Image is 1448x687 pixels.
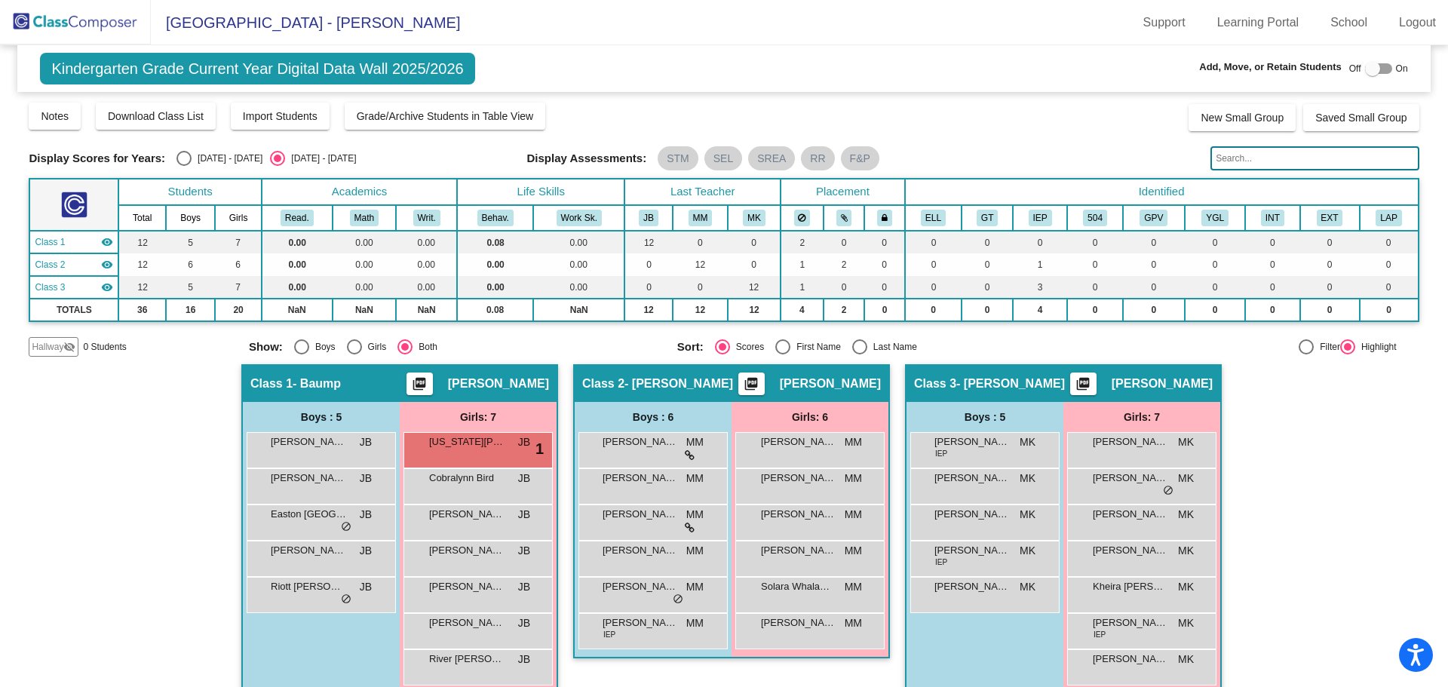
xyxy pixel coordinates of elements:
span: JB [360,471,372,486]
mat-chip: STM [658,146,698,170]
button: LAP [1376,210,1401,226]
td: 0 [1245,231,1299,253]
div: Last Name [867,340,917,354]
span: [PERSON_NAME] [761,507,836,522]
td: 5 [166,231,215,253]
button: Import Students [231,103,330,130]
td: 1 [781,253,824,276]
span: [PERSON_NAME] [761,615,836,630]
td: 0 [1067,299,1122,321]
span: MM [845,543,862,559]
td: 0.00 [262,231,333,253]
span: [PERSON_NAME] [603,543,678,558]
td: 0 [673,276,728,299]
th: LAP [1360,205,1419,231]
th: Extrovert [1300,205,1360,231]
div: [DATE] - [DATE] [285,152,356,165]
span: Show: [249,340,283,354]
td: 0.00 [333,231,397,253]
td: 0 [962,231,1013,253]
button: EXT [1317,210,1343,226]
td: 0 [864,276,904,299]
mat-chip: SREA [748,146,795,170]
td: 0 [864,231,904,253]
span: IEP [935,557,947,568]
td: 4 [1013,299,1067,321]
span: River [PERSON_NAME] [429,652,505,667]
span: MK [1178,615,1194,631]
span: Hallway [32,340,63,354]
td: 0 [905,276,962,299]
span: MM [845,615,862,631]
th: Students [118,179,262,205]
button: Writ. [413,210,440,226]
td: 5 [166,276,215,299]
mat-chip: SEL [704,146,742,170]
span: JB [518,507,530,523]
span: JB [360,507,372,523]
td: 0 [1067,276,1122,299]
span: MK [1178,471,1194,486]
td: 0 [1123,253,1185,276]
td: Michelle Miller - Miller [29,253,118,276]
span: JB [518,615,530,631]
mat-chip: F&P [841,146,879,170]
td: 0 [673,231,728,253]
div: Girls: 7 [400,402,557,432]
span: MK [1020,579,1035,595]
td: 0 [962,276,1013,299]
span: [PERSON_NAME] [1093,543,1168,558]
span: MM [845,579,862,595]
td: 0.00 [333,253,397,276]
span: Class 2 [582,376,624,391]
span: On [1396,62,1408,75]
span: Display Scores for Years: [29,152,165,165]
button: Print Students Details [1070,373,1097,395]
input: Search... [1210,146,1419,170]
th: Keep with teacher [864,205,904,231]
div: Girls: 7 [1063,402,1220,432]
span: Notes [41,110,69,122]
td: 0 [905,231,962,253]
span: MK [1020,434,1035,450]
span: MM [686,434,704,450]
span: [PERSON_NAME] [271,471,346,486]
td: 0 [1360,231,1419,253]
td: 0.08 [457,231,533,253]
mat-icon: visibility_off [63,341,75,353]
button: New Small Group [1189,104,1296,131]
span: Kheira [PERSON_NAME] [1093,579,1168,594]
mat-radio-group: Select an option [677,339,1094,354]
span: MM [686,471,704,486]
span: [PERSON_NAME] [934,579,1010,594]
span: [PERSON_NAME] [603,579,678,594]
span: [PERSON_NAME] [761,543,836,558]
td: TOTALS [29,299,118,321]
td: 12 [728,276,781,299]
span: MM [686,615,704,631]
th: Last Teacher [624,179,781,205]
td: 12 [624,299,672,321]
div: Girls: 6 [732,402,888,432]
span: Sort: [677,340,704,354]
mat-icon: picture_as_pdf [742,376,760,397]
span: [PERSON_NAME] [761,471,836,486]
div: Boys : 6 [575,402,732,432]
button: YGL [1201,210,1229,226]
button: IEP [1029,210,1052,226]
td: Jodi Baump - Baump [29,231,118,253]
th: Young for Grade Level [1185,205,1245,231]
div: Boys : 5 [243,402,400,432]
span: do_not_disturb_alt [1163,485,1173,497]
span: [PERSON_NAME] [1093,652,1168,667]
td: NaN [262,299,333,321]
td: 0 [1013,231,1067,253]
span: [PERSON_NAME] [603,434,678,449]
th: Misty Krohn [728,205,781,231]
span: [PERSON_NAME] [429,507,505,522]
td: 0.00 [396,276,457,299]
td: 1 [1013,253,1067,276]
span: JB [360,434,372,450]
div: Highlight [1355,340,1397,354]
span: 1 [535,437,544,460]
